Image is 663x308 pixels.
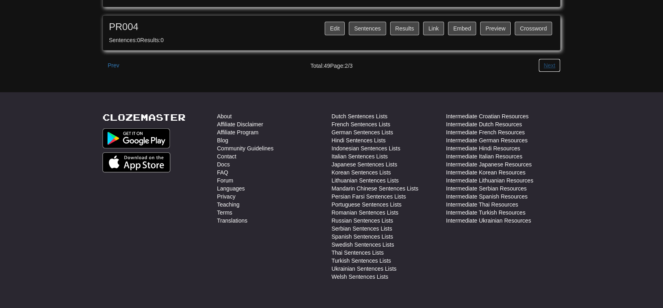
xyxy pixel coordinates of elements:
[217,144,274,152] a: Community Guidelines
[446,201,518,209] a: Intermediate Thai Resources
[102,112,186,122] a: Clozemaster
[325,22,345,35] button: Edit
[446,112,528,120] a: Intermediate Croatian Resources
[217,176,233,184] a: Forum
[217,160,230,168] a: Docs
[446,160,532,168] a: Intermediate Japanese Resources
[331,241,394,249] a: Swedish Sentences Lists
[446,120,522,128] a: Intermediate Dutch Resources
[446,152,522,160] a: Intermediate Italian Resources
[515,22,552,35] button: Crossword
[331,217,393,225] a: Russian Sentences Lists
[331,160,397,168] a: Japanese Sentences Lists
[109,22,554,32] h3: PR004
[217,217,248,225] a: Translations
[109,36,554,44] div: Sentences: 0 Results: 0
[446,217,531,225] a: Intermediate Ukrainian Resources
[102,59,125,72] button: Prev
[446,176,533,184] a: Intermediate Lithuanian Resources
[331,168,391,176] a: Korean Sentences Lists
[331,273,388,281] a: Welsh Sentences Lists
[217,120,263,128] a: Affiliate Disclaimer
[102,152,170,172] img: Get it on App Store
[217,168,228,176] a: FAQ
[217,136,228,144] a: Blog
[423,22,444,35] button: Link
[538,59,561,72] button: Next
[446,184,527,192] a: Intermediate Serbian Resources
[331,209,399,217] a: Romanian Sentences Lists
[217,112,232,120] a: About
[480,22,511,35] a: Preview
[331,225,392,233] a: Serbian Sentences Lists
[331,184,418,192] a: Mandarin Chinese Sentences Lists
[331,136,386,144] a: Hindi Sentences Lists
[217,201,239,209] a: Teaching
[446,136,528,144] a: Intermediate German Resources
[331,201,401,209] a: Portuguese Sentences Lists
[217,209,232,217] a: Terms
[331,249,384,257] a: Thai Sentences Lists
[446,192,528,201] a: Intermediate Spanish Resources
[217,128,258,136] a: Affiliate Program
[217,184,245,192] a: Languages
[446,128,525,136] a: Intermediate French Resources
[331,176,399,184] a: Lithuanian Sentences Lists
[253,59,410,70] div: Total: 49 Page: 2 / 3
[331,192,406,201] a: Persian Farsi Sentences Lists
[331,144,400,152] a: Indonesian Sentences Lists
[331,265,397,273] a: Ukrainian Sentences Lists
[446,144,520,152] a: Intermediate Hindi Resources
[448,22,476,35] button: Embed
[217,152,236,160] a: Contact
[331,128,393,136] a: German Sentences Lists
[446,168,526,176] a: Intermediate Korean Resources
[349,22,386,35] button: Sentences
[446,209,526,217] a: Intermediate Turkish Resources
[331,233,393,241] a: Spanish Sentences Lists
[390,22,419,35] button: Results
[217,192,235,201] a: Privacy
[331,120,390,128] a: French Sentences Lists
[331,112,387,120] a: Dutch Sentences Lists
[331,257,391,265] a: Turkish Sentences Lists
[102,128,170,148] img: Get it on Google Play
[331,152,388,160] a: Italian Sentences Lists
